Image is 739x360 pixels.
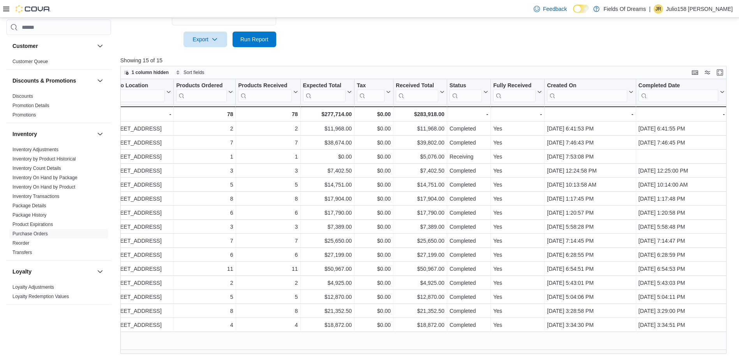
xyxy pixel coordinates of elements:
div: [DATE] 5:43:03 PM [638,278,725,288]
div: [DATE] 5:58:28 PM [547,222,633,231]
div: Received Total [396,82,438,90]
div: $277,714.00 [303,109,352,119]
div: 6 [238,208,298,217]
div: $0.00 [357,278,391,288]
div: 2 [238,124,298,133]
div: Yes [493,124,542,133]
span: Customer Queue [12,58,48,65]
div: [DATE] 7:14:47 PM [638,236,725,245]
div: $4,925.00 [396,278,444,288]
img: Cova [16,5,51,13]
div: [DATE] 1:20:58 PM [638,208,725,217]
p: Fields Of Dreams [603,4,646,14]
button: Loyalty [95,267,105,276]
span: Promotion Details [12,102,49,109]
div: Yes [493,166,542,175]
div: Yes [493,138,542,147]
div: 2 [176,278,233,288]
a: Customer Queue [12,59,48,64]
span: Promotions [12,112,36,118]
div: 5 [238,292,298,302]
div: Yes [493,152,542,161]
div: $7,389.00 [396,222,444,231]
div: $25,650.00 [303,236,352,245]
div: $0.00 [357,194,391,203]
div: [DATE] 7:14:45 PM [547,236,633,245]
div: Yes [493,222,542,231]
button: Bill To Location [108,82,171,102]
div: $0.00 [357,138,391,147]
div: $0.00 [357,306,391,316]
button: Discounts & Promotions [12,77,94,85]
button: Run Report [233,32,276,47]
a: Reorder [12,240,29,246]
div: 4 [238,320,298,330]
span: Inventory Count Details [12,165,61,171]
div: $27,199.00 [303,250,352,259]
div: 8 [238,194,298,203]
div: 78 [176,109,233,119]
div: [STREET_ADDRESS] [108,278,171,288]
button: Inventory [12,130,94,138]
span: Purchase Orders [12,231,48,237]
span: 1 column hidden [132,69,169,76]
a: Inventory Transactions [12,194,60,199]
button: Display options [703,68,712,77]
div: 6 [238,250,298,259]
div: [STREET_ADDRESS] [108,222,171,231]
h3: Inventory [12,130,37,138]
div: $17,904.00 [303,194,352,203]
div: $0.00 [357,222,391,231]
div: $0.00 [357,180,391,189]
div: Receiving [450,152,488,161]
div: [DATE] 6:28:59 PM [638,250,725,259]
div: 7 [176,236,233,245]
div: Yes [493,306,542,316]
div: [STREET_ADDRESS] [108,152,171,161]
div: Yes [493,180,542,189]
div: 7 [238,138,298,147]
div: [STREET_ADDRESS] [108,264,171,274]
div: 3 [238,222,298,231]
div: Completed [450,320,488,330]
span: Inventory On Hand by Package [12,175,78,181]
div: Status [450,82,482,102]
div: $14,751.00 [396,180,444,189]
p: Julio158 [PERSON_NAME] [666,4,733,14]
div: Bill To Location [108,82,165,102]
div: 6 [176,208,233,217]
div: Yes [493,208,542,217]
div: 5 [176,180,233,189]
div: - [638,109,725,119]
div: Created On [547,82,627,102]
a: Package Details [12,203,46,208]
div: [DATE] 5:58:48 PM [638,222,725,231]
div: - [493,109,542,119]
a: Promotion Details [12,103,49,108]
input: Dark Mode [573,5,589,13]
a: Transfers [12,250,32,255]
div: Completed [450,208,488,217]
div: [STREET_ADDRESS] [108,320,171,330]
div: Completed [450,166,488,175]
div: [DATE] 6:54:51 PM [547,264,633,274]
div: [DATE] 3:29:00 PM [638,306,725,316]
div: Loyalty [6,282,111,304]
button: Expected Total [303,82,352,102]
div: [DATE] 5:04:06 PM [547,292,633,302]
button: Customer [95,41,105,51]
div: $0.00 [357,109,391,119]
div: [DATE] 1:17:48 PM [638,194,725,203]
div: 1 [176,152,233,161]
span: Sort fields [183,69,204,76]
a: Discounts [12,94,33,99]
div: [DATE] 1:20:57 PM [547,208,633,217]
a: Package History [12,212,46,218]
div: Tax [357,82,384,90]
div: [DATE] 7:46:45 PM [638,138,725,147]
div: [DATE] 3:34:30 PM [547,320,633,330]
div: $0.00 [357,236,391,245]
div: Completed [450,194,488,203]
